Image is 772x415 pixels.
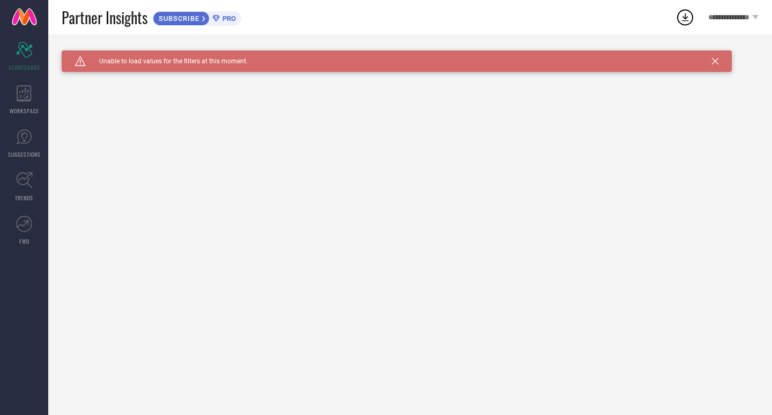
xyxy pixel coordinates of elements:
[19,237,29,245] span: FWD
[9,63,40,71] span: SCORECARDS
[220,14,236,23] span: PRO
[153,14,202,23] span: SUBSCRIBE
[153,9,241,26] a: SUBSCRIBEPRO
[8,150,41,158] span: SUGGESTIONS
[10,107,39,115] span: WORKSPACE
[15,194,33,202] span: TRENDS
[62,6,147,28] span: Partner Insights
[86,57,248,65] span: Unable to load values for the filters at this moment.
[62,50,759,59] div: Unable to load filters at this moment. Please try later.
[675,8,695,27] div: Open download list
